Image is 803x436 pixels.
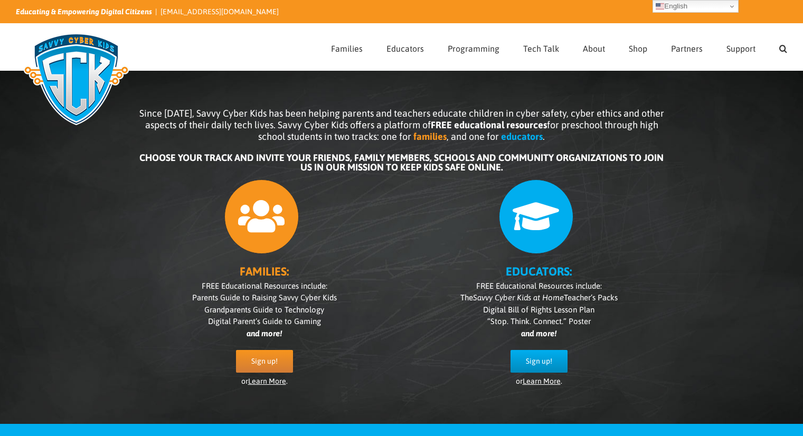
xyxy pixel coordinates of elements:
[726,24,755,70] a: Support
[543,131,545,142] span: .
[208,317,321,326] span: Digital Parent’s Guide to Gaming
[460,293,618,302] span: The Teacher’s Packs
[483,305,594,314] span: Digital Bill of Rights Lesson Plan
[331,24,363,70] a: Families
[160,7,279,16] a: [EMAIL_ADDRESS][DOMAIN_NAME]
[526,357,552,366] span: Sign up!
[511,350,568,373] a: Sign up!
[726,44,755,53] span: Support
[583,44,605,53] span: About
[523,44,559,53] span: Tech Talk
[629,44,647,53] span: Shop
[236,350,293,373] a: Sign up!
[16,7,152,16] i: Educating & Empowering Digital Citizens
[523,377,561,385] a: Learn More
[204,305,324,314] span: Grandparents Guide to Technology
[476,281,602,290] span: FREE Educational Resources include:
[386,24,424,70] a: Educators
[671,44,703,53] span: Partners
[501,131,543,142] b: educators
[447,131,499,142] span: , and one for
[248,377,286,385] a: Learn More
[779,24,787,70] a: Search
[506,264,572,278] b: EDUCATORS:
[139,108,664,142] span: Since [DATE], Savvy Cyber Kids has been helping parents and teachers educate children in cyber sa...
[16,26,137,132] img: Savvy Cyber Kids Logo
[247,329,282,338] i: and more!
[139,152,664,173] b: CHOOSE YOUR TRACK AND INVITE YOUR FRIENDS, FAMILY MEMBERS, SCHOOLS AND COMMUNITY ORGANIZATIONS TO...
[331,44,363,53] span: Families
[473,293,564,302] i: Savvy Cyber Kids at Home
[521,329,556,338] i: and more!
[192,293,337,302] span: Parents Guide to Raising Savvy Cyber Kids
[583,24,605,70] a: About
[331,24,787,70] nav: Main Menu
[431,119,547,130] b: FREE educational resources
[202,281,327,290] span: FREE Educational Resources include:
[487,317,591,326] span: “Stop. Think. Connect.” Poster
[241,377,288,385] span: or .
[251,357,278,366] span: Sign up!
[386,44,424,53] span: Educators
[413,131,447,142] b: families
[448,44,499,53] span: Programming
[671,24,703,70] a: Partners
[448,24,499,70] a: Programming
[656,2,664,11] img: en
[523,24,559,70] a: Tech Talk
[516,377,562,385] span: or .
[629,24,647,70] a: Shop
[240,264,289,278] b: FAMILIES:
